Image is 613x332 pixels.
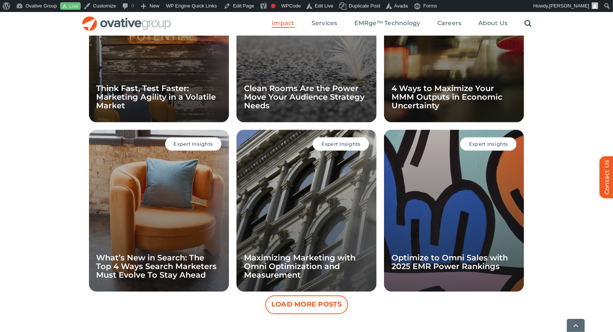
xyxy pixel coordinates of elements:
[437,19,462,27] span: Careers
[96,253,217,280] a: What’s New in Search: The Top 4 Ways Search Marketers Must Evolve To Stay Ahead
[265,295,348,314] button: Load More Posts
[272,19,294,28] a: Impact
[524,19,532,28] a: Search
[478,19,508,27] span: About Us
[392,84,502,110] a: 4 Ways to Maximize Your MMM Outputs in Economic Uncertainty
[392,253,508,271] a: Optimize to Omni Sales with 2025 EMR Power Rankings
[478,19,508,28] a: About Us
[244,84,364,110] a: Clean Rooms Are the Power Move Your Audience Strategy Needs
[60,2,81,10] a: Live
[272,19,294,27] span: Impact
[354,19,420,27] span: EMRge™ Technology
[312,19,337,27] span: Services
[96,84,216,110] a: Think Fast, Test Faster: Marketing Agility in a Volatile Market
[81,15,172,22] a: OG_Full_horizontal_RGB
[271,4,276,8] div: Focus keyphrase not set
[549,3,589,9] span: [PERSON_NAME]
[437,19,462,28] a: Careers
[312,19,337,28] a: Services
[244,253,355,280] a: Maximizing Marketing with Omni Optimization and Measurement
[272,12,532,36] nav: Menu
[354,19,420,28] a: EMRge™ Technology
